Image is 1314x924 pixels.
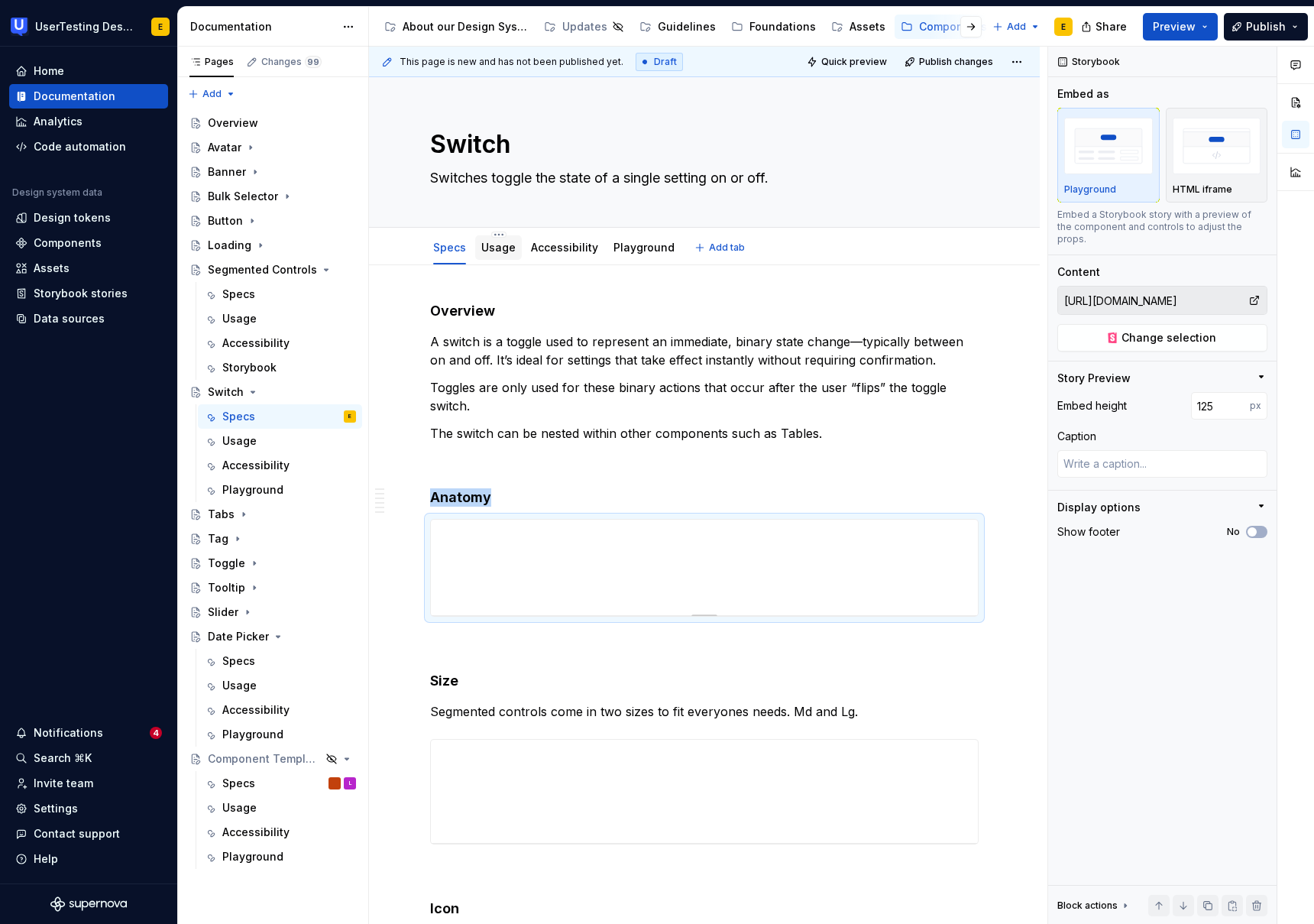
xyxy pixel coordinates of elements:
p: Playground [1064,183,1116,196]
div: Design system data [12,186,102,199]
span: Add tab [709,242,745,254]
div: Switch [208,384,244,400]
span: Change selection [1121,330,1216,345]
a: Accessibility [198,820,362,845]
button: Add [988,16,1045,37]
div: Tag [208,531,228,546]
div: Notifications [34,725,103,741]
p: Toggles are only used for these binary actions that occur after the user “flips” the toggle switch. [430,378,979,415]
div: Segmented Controls [208,262,317,277]
div: Bulk Selector [208,189,278,204]
a: Foundations [725,15,822,39]
a: Design tokens [9,206,168,230]
button: Preview [1143,13,1218,41]
span: Publish [1246,19,1286,34]
a: Usage [198,306,362,331]
span: 99 [305,56,322,68]
div: Date Picker [208,629,269,644]
p: HTML iframe [1173,183,1232,196]
button: Display options [1057,500,1267,515]
a: Assets [9,256,168,280]
span: This page is new and has not been published yet. [400,56,623,68]
svg: Supernova Logo [50,896,127,912]
div: Specs [222,653,255,669]
div: Tabs [208,507,235,522]
button: Notifications4 [9,721,168,745]
a: Guidelines [633,15,722,39]
label: No [1227,526,1240,538]
div: Accessibility [222,458,290,473]
div: Design tokens [34,210,111,225]
input: Auto [1191,392,1250,420]
img: placeholder [1173,118,1261,173]
span: Share [1096,19,1127,34]
button: Search ⌘K [9,746,168,770]
a: Button [183,209,362,233]
div: Documentation [190,19,335,34]
div: Storybook stories [34,286,128,301]
button: Publish [1224,13,1308,41]
span: 4 [150,727,162,739]
a: Loading [183,233,362,258]
button: Story Preview [1057,371,1267,386]
a: About our Design System [378,15,535,39]
div: Component Template [208,751,321,767]
span: Add [1007,21,1026,33]
div: Data sources [34,311,105,326]
a: Invite team [9,771,168,796]
a: Banner [183,160,362,184]
a: Specs [433,241,466,254]
a: Documentation [9,84,168,109]
div: Foundations [749,19,816,34]
a: Accessibility [198,698,362,722]
p: The switch can be nested within other components such as Tables. [430,424,979,443]
a: Slider [183,600,362,624]
div: E [1061,21,1066,33]
div: Toggle [208,556,245,571]
img: placeholder [1064,118,1153,173]
button: Publish changes [900,51,1000,73]
a: Switch [183,380,362,404]
a: Usage [481,241,516,254]
a: Updates [538,15,630,39]
div: Show footer [1057,524,1120,540]
a: Tabs [183,502,362,527]
div: Button [208,213,243,229]
a: Playground [198,722,362,747]
h4: Overview [430,302,979,320]
div: Pages [189,56,234,68]
a: Tag [183,527,362,551]
button: Add [183,83,241,105]
div: Accessibility [222,702,290,718]
a: Storybook stories [9,281,168,306]
div: Playground [222,727,283,742]
div: Playground [607,231,681,263]
div: Components [34,235,102,251]
div: Storybook [222,360,277,375]
a: Toggle [183,551,362,575]
div: Usage [222,311,257,326]
button: Contact support [9,822,168,846]
a: Bulk Selector [183,184,362,209]
h4: Size [430,672,979,690]
a: Segmented Controls [183,258,362,282]
div: Specs [427,231,472,263]
a: Usage [198,673,362,698]
div: Code automation [34,139,126,154]
span: Add [202,88,222,100]
a: Data sources [9,306,168,331]
span: Quick preview [821,56,887,68]
a: SpecsL [198,771,362,796]
div: Block actions [1057,900,1118,912]
div: Playground [222,849,283,864]
h4: Anatomy [430,488,979,507]
a: Accessibility [198,331,362,355]
div: Story Preview [1057,371,1131,386]
a: SpecsE [198,404,362,429]
span: Draft [654,56,677,68]
div: Loading [208,238,251,253]
a: Assets [825,15,892,39]
span: Publish changes [919,56,993,68]
a: Usage [198,429,362,453]
div: UserTesting Design System [35,19,133,34]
